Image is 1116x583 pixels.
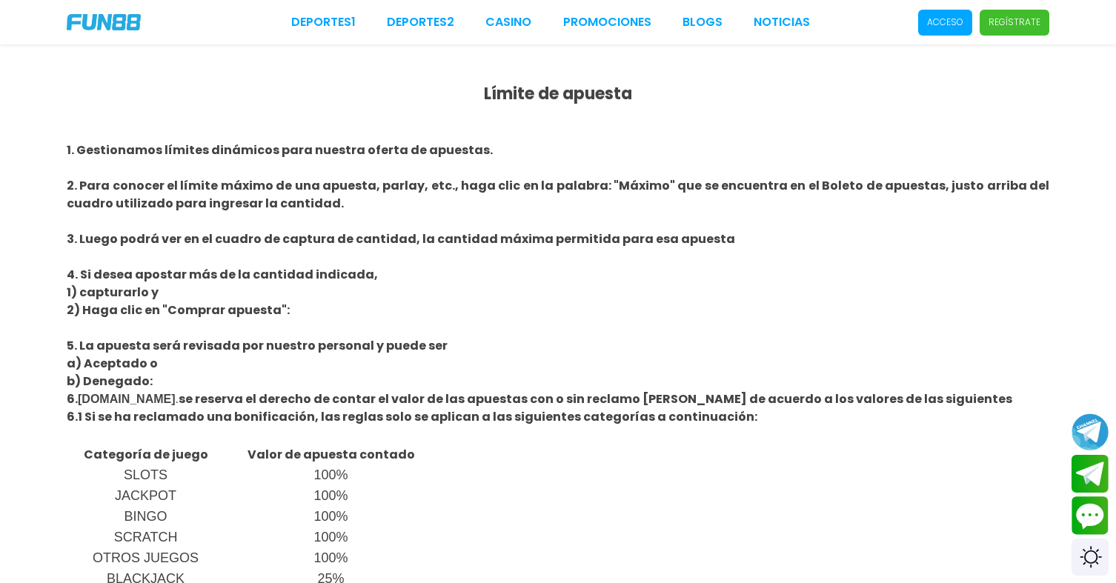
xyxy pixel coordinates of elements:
strong: 2. Para conocer el límite máximo de una apuesta, parlay, etc., haga clic en la palabra: "Máximo" ... [67,177,1049,212]
span: 100% [314,509,348,524]
strong: Categoría de juego [84,446,208,463]
p: Regístrate [989,16,1040,29]
a: Deportes1 [291,13,356,31]
span: SLOTS [124,467,167,482]
strong: se reserva el derecho de contar el valor de las apuestas con o sin reclamo [PERSON_NAME] de acuer... [179,390,1012,407]
p: Acceso [927,16,963,29]
span: SCRATCH [114,530,178,544]
a: NOTICIAS [754,13,810,31]
span: JACKPOT [115,488,176,503]
button: Join telegram channel [1072,413,1109,451]
strong: 6.1 Si se ha reclamado una bonificación, las reglas solo se aplican a las siguientes categorías a... [67,408,757,425]
a: Deportes2 [387,13,454,31]
strong: 6. [67,390,78,407]
a: BLOGS [682,13,723,31]
span: 100% [314,488,348,503]
strong: [DOMAIN_NAME] [78,393,176,405]
span: 100% [314,467,348,482]
strong: Valor de apuesta contado [248,446,415,463]
span: . [176,393,179,405]
span: 100% [314,530,348,544]
strong: b) Denegado: [67,373,153,390]
span: OTROS JUEGOS [93,550,199,565]
strong: Límite de apuesta [484,82,632,105]
img: Company Logo [67,14,141,30]
span: 100% [314,550,348,565]
strong: a) Aceptado o [67,355,158,372]
button: Join telegram [1072,455,1109,493]
strong: 1) capturarlo y [67,284,159,301]
a: Promociones [563,13,651,31]
span: BINGO [124,509,167,524]
div: Switch theme [1072,539,1109,576]
strong: 2) Haga clic en "Comprar apuesta": [67,302,290,319]
a: CASINO [485,13,531,31]
strong: 4. Si desea apostar más de la cantidad indicada, [67,266,378,283]
button: Contact customer service [1072,496,1109,535]
strong: 1. Gestionamos límites dinámicos para nuestra oferta de apuestas. [67,141,493,159]
strong: 5. La apuesta será revisada por nuestro personal y puede ser [67,337,448,354]
strong: 3. Luego podrá ver en el cuadro de captura de cantidad, la cantidad máxima permitida para esa apu... [67,230,735,247]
